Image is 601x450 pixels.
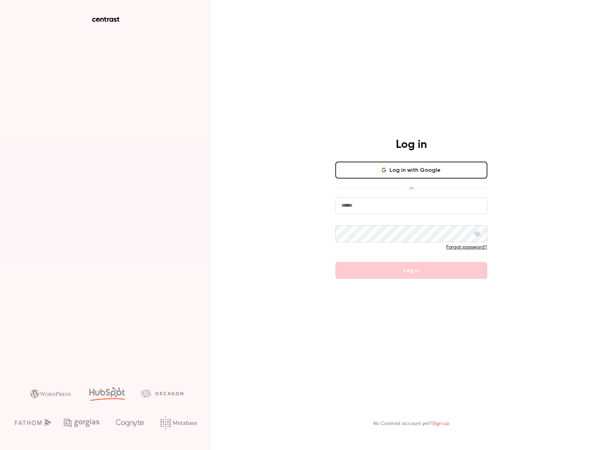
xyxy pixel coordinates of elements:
[335,162,487,179] button: Log in with Google
[446,245,487,250] a: Forgot password?
[406,184,417,192] span: or
[141,389,183,397] img: decagon
[432,421,449,426] a: Sign up
[396,138,427,152] h4: Log in
[373,420,449,427] p: No Contrast account yet?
